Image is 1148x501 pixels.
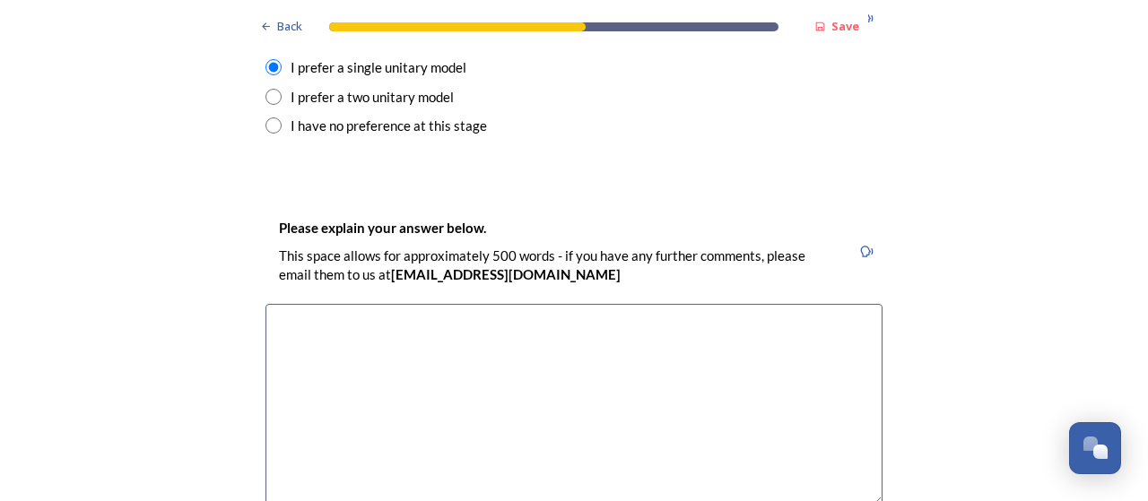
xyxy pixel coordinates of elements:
strong: [EMAIL_ADDRESS][DOMAIN_NAME] [391,266,621,282]
p: This space allows for approximately 500 words - if you have any further comments, please email th... [279,246,837,285]
span: Back [277,18,302,35]
div: I prefer a single unitary model [291,57,466,78]
div: I have no preference at this stage [291,116,487,136]
button: Open Chat [1069,422,1121,474]
strong: Save [831,18,859,34]
div: I prefer a two unitary model [291,87,454,108]
strong: Please explain your answer below. [279,220,486,236]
